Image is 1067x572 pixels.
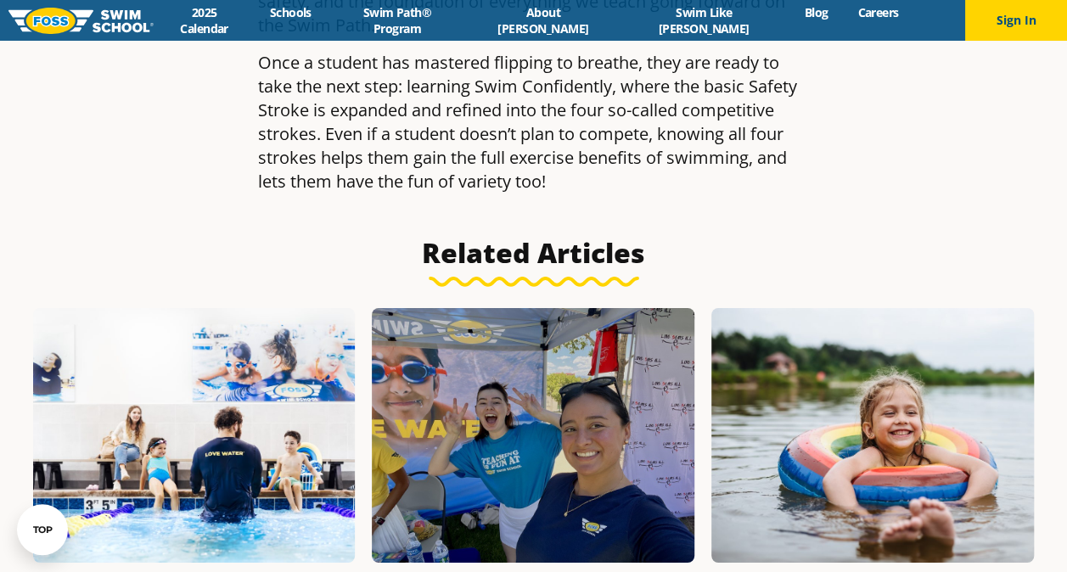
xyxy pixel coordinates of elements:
[8,8,154,34] img: FOSS Swim School Logo
[326,4,468,36] a: Swim Path® Program
[33,524,53,536] div: TOP
[843,4,913,20] a: Careers
[789,4,843,20] a: Blog
[154,4,255,36] a: 2025 Calendar
[468,4,618,36] a: About [PERSON_NAME]
[618,4,789,36] a: Swim Like [PERSON_NAME]
[255,4,326,20] a: Schools
[258,51,810,193] p: Once a student has mastered flipping to breathe, they are ready to take the next step: learning S...
[33,236,1035,287] h3: Related Articles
